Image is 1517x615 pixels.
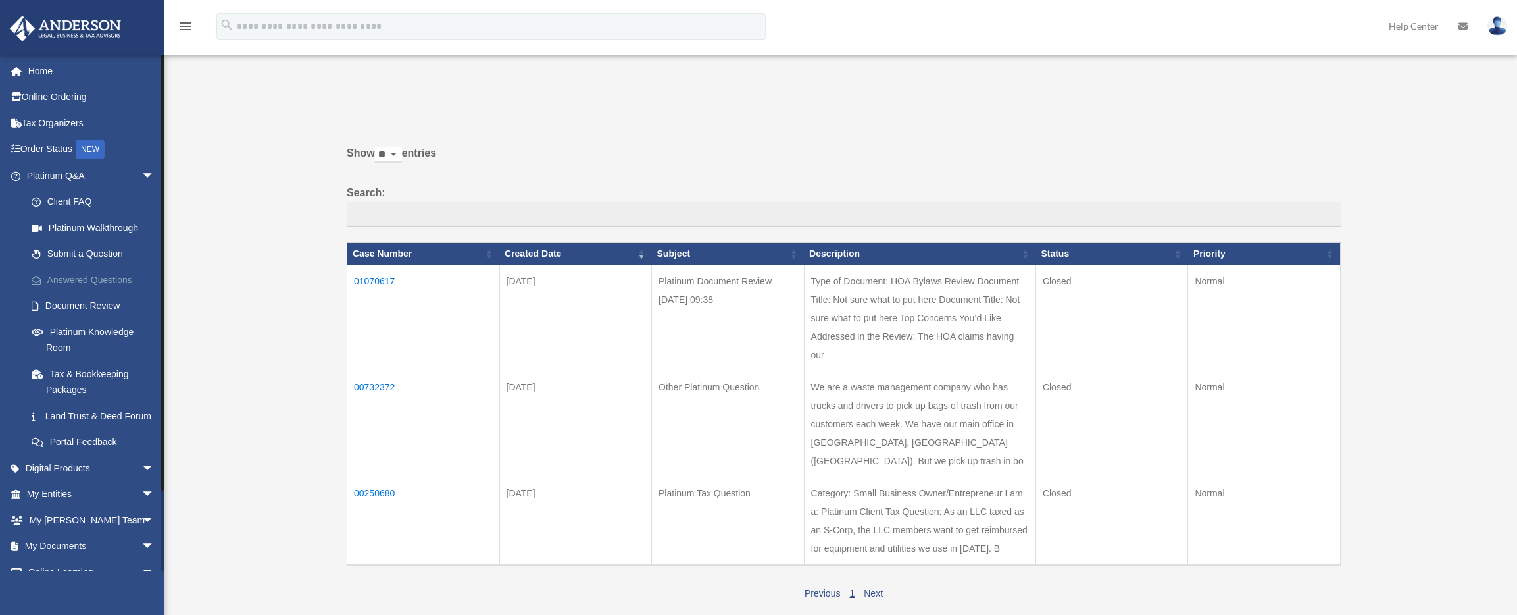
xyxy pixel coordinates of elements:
[9,136,174,163] a: Order StatusNEW
[18,241,174,267] a: Submit a Question
[347,184,1341,227] label: Search:
[178,18,193,34] i: menu
[804,477,1035,566] td: Category: Small Business Owner/Entrepreneur I am a: Platinum Client Tax Question: As an LLC taxed...
[9,455,174,481] a: Digital Productsarrow_drop_down
[864,588,883,599] a: Next
[499,371,652,477] td: [DATE]
[347,371,500,477] td: 00732372
[9,559,174,585] a: Online Learningarrow_drop_down
[375,147,402,163] select: Showentries
[18,267,174,293] a: Answered Questions
[652,477,805,566] td: Platinum Tax Question
[9,110,174,136] a: Tax Organizers
[9,58,174,84] a: Home
[18,293,174,319] a: Document Review
[1035,371,1188,477] td: Closed
[347,144,1341,176] label: Show entries
[18,403,174,429] a: Land Trust & Deed Forum
[18,215,174,241] a: Platinum Walkthrough
[178,23,193,34] a: menu
[9,481,174,508] a: My Entitiesarrow_drop_down
[1188,371,1341,477] td: Normal
[805,588,840,599] a: Previous
[9,507,174,533] a: My [PERSON_NAME] Teamarrow_drop_down
[141,559,168,586] span: arrow_drop_down
[9,84,174,111] a: Online Ordering
[220,18,234,32] i: search
[1188,265,1341,371] td: Normal
[18,361,174,403] a: Tax & Bookkeeping Packages
[1035,477,1188,566] td: Closed
[76,140,105,159] div: NEW
[9,533,174,560] a: My Documentsarrow_drop_down
[1035,243,1188,265] th: Status: activate to sort column ascending
[1487,16,1507,36] img: User Pic
[347,202,1341,227] input: Search:
[652,371,805,477] td: Other Platinum Question
[652,243,805,265] th: Subject: activate to sort column ascending
[499,265,652,371] td: [DATE]
[1188,243,1341,265] th: Priority: activate to sort column ascending
[18,319,174,361] a: Platinum Knowledge Room
[804,243,1035,265] th: Description: activate to sort column ascending
[499,477,652,566] td: [DATE]
[9,163,174,189] a: Platinum Q&Aarrow_drop_down
[141,533,168,560] span: arrow_drop_down
[652,265,805,371] td: Platinum Document Review [DATE] 09:38
[347,477,500,566] td: 00250680
[18,189,174,215] a: Client FAQ
[141,507,168,534] span: arrow_drop_down
[141,163,168,190] span: arrow_drop_down
[804,265,1035,371] td: Type of Document: HOA Bylaws Review Document Title: Not sure what to put here Document Title: Not...
[804,371,1035,477] td: We are a waste management company who has trucks and drivers to pick up bags of trash from our cu...
[6,16,125,41] img: Anderson Advisors Platinum Portal
[849,588,855,599] a: 1
[347,265,500,371] td: 01070617
[141,481,168,508] span: arrow_drop_down
[1035,265,1188,371] td: Closed
[499,243,652,265] th: Created Date: activate to sort column ascending
[1188,477,1341,566] td: Normal
[18,429,174,456] a: Portal Feedback
[347,243,500,265] th: Case Number: activate to sort column ascending
[141,455,168,482] span: arrow_drop_down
